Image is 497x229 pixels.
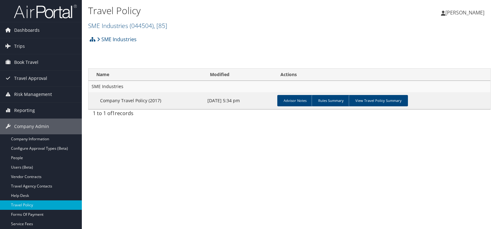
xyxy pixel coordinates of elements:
h1: Travel Policy [88,4,357,17]
a: SME Industries [97,33,137,46]
td: Company Travel Policy (2017) [88,92,204,109]
span: Company Admin [14,119,49,134]
span: Risk Management [14,87,52,102]
th: Name: activate to sort column ascending [88,69,204,81]
span: Travel Approval [14,70,47,86]
a: Rules Summary [312,95,350,106]
span: Book Travel [14,54,38,70]
th: Modified: activate to sort column ascending [204,69,275,81]
img: airportal-logo.png [14,4,77,19]
a: Advisor Notes [277,95,313,106]
span: Dashboards [14,22,40,38]
span: ( 044504 ) [130,21,154,30]
th: Actions [275,69,490,81]
span: Trips [14,38,25,54]
a: SME Industries [88,21,167,30]
span: Reporting [14,103,35,118]
td: SME Industries [88,81,490,92]
td: [DATE] 5:34 pm [204,92,275,109]
span: [PERSON_NAME] [445,9,484,16]
span: , [ 85 ] [154,21,167,30]
a: [PERSON_NAME] [441,3,491,22]
span: 1 [112,110,115,117]
a: View Travel Policy Summary [349,95,408,106]
div: 1 to 1 of records [93,109,184,120]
